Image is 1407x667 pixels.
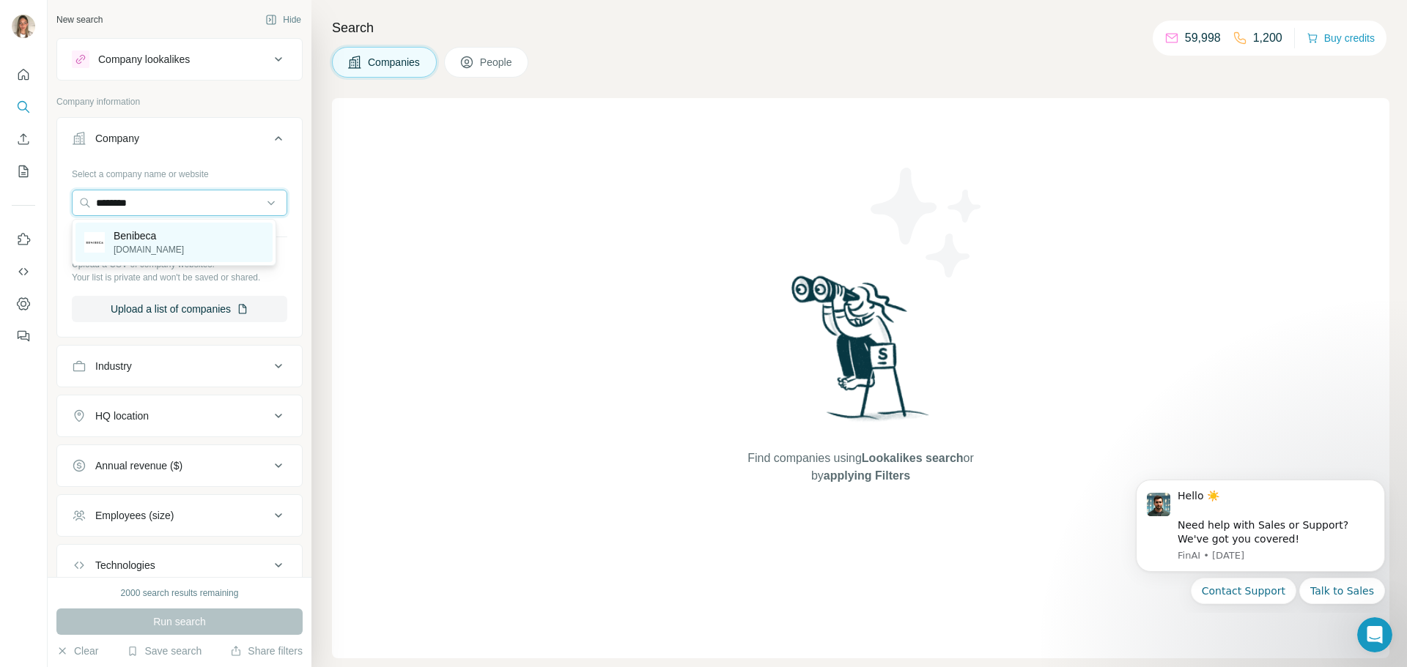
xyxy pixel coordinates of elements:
[255,9,311,31] button: Hide
[57,448,302,483] button: Annual revenue ($)
[12,62,35,88] button: Quick start
[368,55,421,70] span: Companies
[121,586,239,600] div: 2000 search results remaining
[12,323,35,349] button: Feedback
[12,258,35,285] button: Use Surfe API
[1114,466,1407,613] iframe: Intercom notifications message
[785,272,937,435] img: Surfe Illustration - Woman searching with binoculars
[57,349,302,384] button: Industry
[72,162,287,181] div: Select a company name or website
[1253,29,1282,47] p: 1,200
[72,271,287,284] p: Your list is private and won't be saved or shared.
[480,55,514,70] span: People
[57,121,302,162] button: Company
[95,558,155,573] div: Technologies
[114,228,184,243] p: Benibeca
[230,644,303,658] button: Share filters
[12,158,35,185] button: My lists
[127,644,202,658] button: Save search
[1185,29,1221,47] p: 59,998
[57,398,302,433] button: HQ location
[95,359,132,373] div: Industry
[72,296,287,322] button: Upload a list of companies
[98,52,190,67] div: Company lookalikes
[12,226,35,253] button: Use Surfe on LinkedIn
[862,452,964,464] span: Lookalikes search
[12,126,35,152] button: Enrich CSV
[57,548,302,583] button: Technologies
[57,42,302,77] button: Company lookalikes
[12,291,35,317] button: Dashboard
[95,409,149,423] div: HQ location
[95,131,139,146] div: Company
[1357,617,1392,652] iframe: Intercom live chat
[12,15,35,38] img: Avatar
[824,469,910,482] span: applying Filters
[114,243,184,256] p: [DOMAIN_NAME]
[743,450,978,485] span: Find companies using or by
[56,95,303,108] p: Company information
[56,13,103,26] div: New search
[332,18,1389,38] h4: Search
[57,498,302,533] button: Employees (size)
[56,644,98,658] button: Clear
[12,94,35,120] button: Search
[84,232,105,253] img: Benibeca
[95,458,182,473] div: Annual revenue ($)
[95,508,174,523] div: Employees (size)
[1307,28,1375,48] button: Buy credits
[861,157,993,288] img: Surfe Illustration - Stars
